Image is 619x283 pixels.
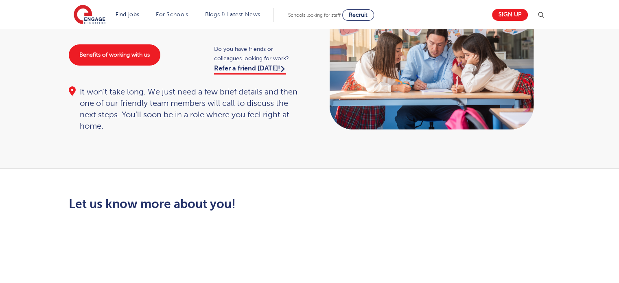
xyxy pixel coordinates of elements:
a: Find jobs [116,11,140,18]
h2: Let us know more about you! [69,197,386,211]
a: Benefits of working with us [69,44,160,66]
a: Refer a friend [DATE]! [214,65,286,75]
a: Sign up [492,9,528,21]
div: It won’t take long. We just need a few brief details and then one of our friendly team members wi... [69,86,302,132]
a: Blogs & Latest News [205,11,260,18]
span: Do you have friends or colleagues looking for work? [214,44,302,63]
span: Recruit [349,12,367,18]
img: Engage Education [74,5,105,25]
span: Schools looking for staff [288,12,341,18]
a: For Schools [156,11,188,18]
a: Recruit [342,9,374,21]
